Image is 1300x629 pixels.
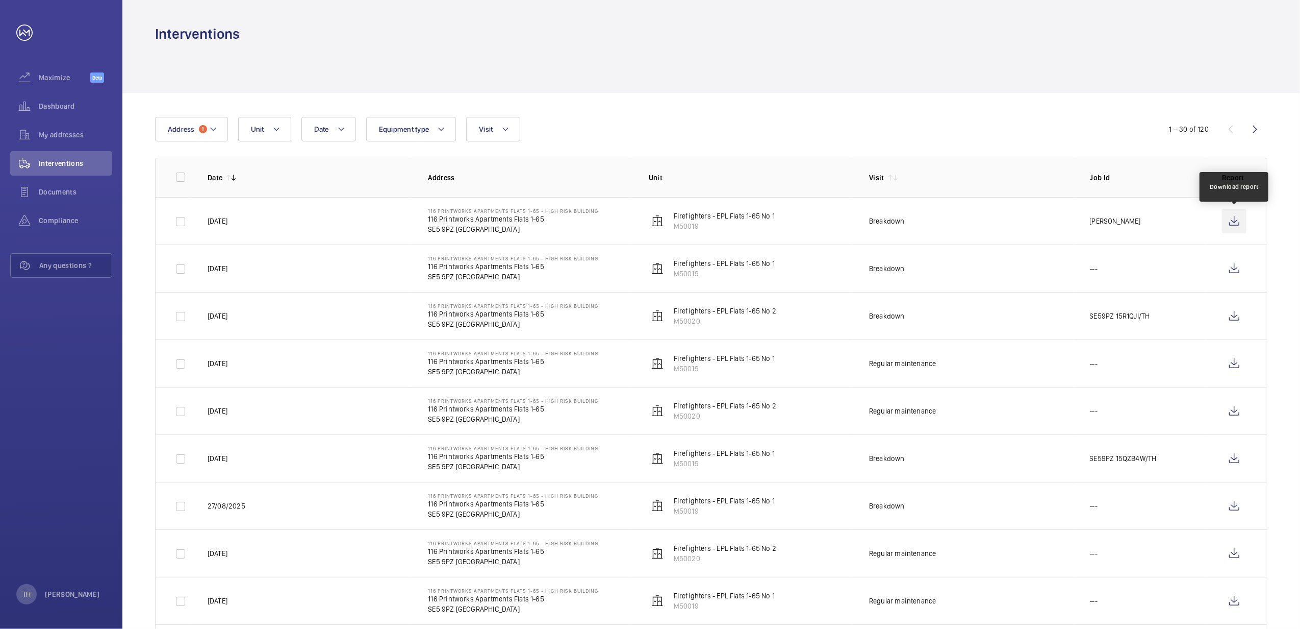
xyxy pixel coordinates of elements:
[869,173,884,183] p: Visit
[428,546,598,557] p: 116 Printworks Apartments Flats 1-65
[1090,453,1157,464] p: SE59PZ 15QZB4W/TH
[674,364,775,374] p: M50019
[674,448,775,458] p: Firefighters - EPL Flats 1-65 No 1
[428,272,598,282] p: SE5 9PZ [GEOGRAPHIC_DATA]
[39,187,112,197] span: Documents
[428,509,598,519] p: SE5 9PZ [GEOGRAPHIC_DATA]
[428,404,598,414] p: 116 Printworks Apartments Flats 1-65
[1090,501,1098,511] p: ---
[238,117,291,141] button: Unit
[208,263,227,274] p: [DATE]
[869,311,905,321] div: Breakdown
[428,445,598,451] p: 116 Printworks Apartments Flats 1-65 - High Risk Building
[39,158,112,168] span: Interventions
[379,125,429,133] span: Equipment type
[208,453,227,464] p: [DATE]
[651,405,664,417] img: elevator.svg
[208,216,227,226] p: [DATE]
[428,173,632,183] p: Address
[428,398,598,404] p: 116 Printworks Apartments Flats 1-65 - High Risk Building
[466,117,520,141] button: Visit
[869,596,936,606] div: Regular maintenance
[314,125,329,133] span: Date
[674,401,776,411] p: Firefighters - EPL Flats 1-65 No 2
[251,125,264,133] span: Unit
[1090,548,1098,559] p: ---
[869,453,905,464] div: Breakdown
[428,255,598,261] p: 116 Printworks Apartments Flats 1-65 - High Risk Building
[479,125,493,133] span: Visit
[869,216,905,226] div: Breakdown
[651,500,664,512] img: elevator.svg
[208,596,227,606] p: [DATE]
[428,451,598,462] p: 116 Printworks Apartments Flats 1-65
[674,221,775,231] p: M50019
[1090,596,1098,606] p: ---
[869,263,905,274] div: Breakdown
[428,350,598,356] p: 116 Printworks Apartments Flats 1-65 - High Risk Building
[39,215,112,226] span: Compliance
[674,543,776,553] p: Firefighters - EPL Flats 1-65 No 2
[869,548,936,559] div: Regular maintenance
[651,310,664,322] img: elevator.svg
[869,406,936,416] div: Regular maintenance
[428,499,598,509] p: 116 Printworks Apartments Flats 1-65
[208,311,227,321] p: [DATE]
[651,357,664,370] img: elevator.svg
[1210,182,1259,191] div: Download report
[428,261,598,272] p: 116 Printworks Apartments Flats 1-65
[428,319,598,329] p: SE5 9PZ [GEOGRAPHIC_DATA]
[90,72,104,83] span: Beta
[428,309,598,319] p: 116 Printworks Apartments Flats 1-65
[208,406,227,416] p: [DATE]
[22,589,31,599] p: TH
[674,506,775,516] p: M50019
[208,173,222,183] p: Date
[674,269,775,279] p: M50019
[428,588,598,594] p: 116 Printworks Apartments Flats 1-65 - High Risk Building
[869,358,936,369] div: Regular maintenance
[428,594,598,604] p: 116 Printworks Apartments Flats 1-65
[39,72,90,83] span: Maximize
[674,458,775,469] p: M50019
[428,356,598,367] p: 116 Printworks Apartments Flats 1-65
[1169,124,1209,134] div: 1 – 30 of 120
[45,589,100,599] p: [PERSON_NAME]
[674,591,775,601] p: Firefighters - EPL Flats 1-65 No 1
[168,125,195,133] span: Address
[651,262,664,275] img: elevator.svg
[199,125,207,133] span: 1
[651,547,664,560] img: elevator.svg
[428,208,598,214] p: 116 Printworks Apartments Flats 1-65 - High Risk Building
[301,117,356,141] button: Date
[674,353,775,364] p: Firefighters - EPL Flats 1-65 No 1
[869,501,905,511] div: Breakdown
[651,452,664,465] img: elevator.svg
[39,260,112,271] span: Any questions ?
[366,117,456,141] button: Equipment type
[674,553,776,564] p: M50020
[208,358,227,369] p: [DATE]
[208,548,227,559] p: [DATE]
[1090,263,1098,274] p: ---
[428,540,598,546] p: 116 Printworks Apartments Flats 1-65 - High Risk Building
[208,501,245,511] p: 27/08/2025
[428,493,598,499] p: 116 Printworks Apartments Flats 1-65 - High Risk Building
[428,462,598,472] p: SE5 9PZ [GEOGRAPHIC_DATA]
[1090,216,1141,226] p: [PERSON_NAME]
[428,224,598,234] p: SE5 9PZ [GEOGRAPHIC_DATA]
[155,25,240,43] h1: Interventions
[428,214,598,224] p: 116 Printworks Apartments Flats 1-65
[651,595,664,607] img: elevator.svg
[1090,358,1098,369] p: ---
[428,303,598,309] p: 116 Printworks Apartments Flats 1-65 - High Risk Building
[155,117,228,141] button: Address1
[39,101,112,111] span: Dashboard
[674,601,775,611] p: M50019
[1090,406,1098,416] p: ---
[651,215,664,227] img: elevator.svg
[674,258,775,269] p: Firefighters - EPL Flats 1-65 No 1
[674,411,776,421] p: M50020
[1090,173,1206,183] p: Job Id
[1090,311,1150,321] p: SE59PZ 15R1QJI/TH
